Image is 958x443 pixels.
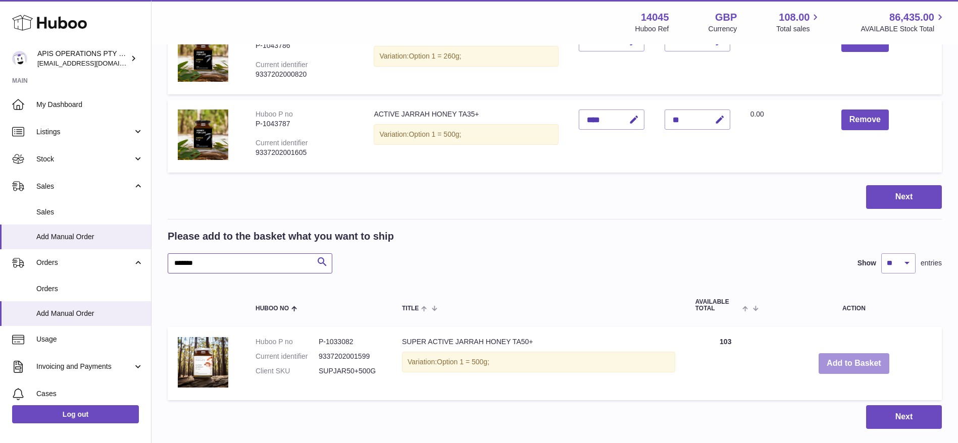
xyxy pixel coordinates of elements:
[750,110,764,118] span: 0.00
[36,362,133,371] span: Invoicing and Payments
[168,230,394,243] h2: Please add to the basket what you want to ship
[819,353,889,374] button: Add to Basket
[256,41,354,50] div: P-1043786
[374,124,558,145] div: Variation:
[37,59,148,67] span: [EMAIL_ADDRESS][DOMAIN_NAME]
[256,305,289,312] span: Huboo no
[364,99,568,173] td: ACTIVE JARRAH HONEY TA35+
[319,337,382,347] dd: P-1033082
[709,24,737,34] div: Currency
[866,405,942,429] button: Next
[364,21,568,94] td: ACTIVE JARRAH HONEY TA35+
[256,337,319,347] dt: Huboo P no
[635,24,669,34] div: Huboo Ref
[36,284,143,294] span: Orders
[685,327,766,400] td: 103
[178,337,228,387] img: SUPER ACTIVE JARRAH HONEY TA50+
[921,258,942,268] span: entries
[861,24,946,34] span: AVAILABLE Stock Total
[36,309,143,318] span: Add Manual Order
[256,352,319,361] dt: Current identifier
[695,299,740,312] span: AVAILABLE Total
[256,110,293,118] div: Huboo P no
[36,100,143,109] span: My Dashboard
[178,109,228,160] img: ACTIVE JARRAH HONEY TA35+
[256,70,354,79] div: 9337202000820
[256,61,308,69] div: Current identifier
[37,49,128,68] div: APIS OPERATIONS PTY LTD, T/A HONEY FOR LIFE
[319,352,382,361] dd: 9337202001599
[12,51,27,66] img: internalAdmin-14045@internal.huboo.com
[256,139,308,147] div: Current identifier
[256,148,354,157] div: 9337202001605
[36,154,133,164] span: Stock
[841,109,889,130] button: Remove
[392,327,685,400] td: SUPER ACTIVE JARRAH HONEY TA50+
[36,232,143,242] span: Add Manual Order
[779,11,810,24] span: 108.00
[641,11,669,24] strong: 14045
[319,366,382,376] dd: SUPJAR50+500G
[178,31,228,82] img: ACTIVE JARRAH HONEY TA35+
[437,358,489,366] span: Option 1 = 500g;
[36,182,133,191] span: Sales
[409,52,461,60] span: Option 1 = 260g;
[256,119,354,129] div: P-1043787
[374,46,558,67] div: Variation:
[256,366,319,376] dt: Client SKU
[861,11,946,34] a: 86,435.00 AVAILABLE Stock Total
[776,24,821,34] span: Total sales
[36,335,143,344] span: Usage
[402,305,419,312] span: Title
[889,11,934,24] span: 86,435.00
[36,127,133,137] span: Listings
[36,258,133,267] span: Orders
[715,11,737,24] strong: GBP
[402,352,675,372] div: Variation:
[776,11,821,34] a: 108.00 Total sales
[409,130,461,138] span: Option 1 = 500g;
[36,389,143,399] span: Cases
[866,185,942,209] button: Next
[858,258,876,268] label: Show
[766,289,942,322] th: Action
[36,207,143,217] span: Sales
[12,405,139,423] a: Log out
